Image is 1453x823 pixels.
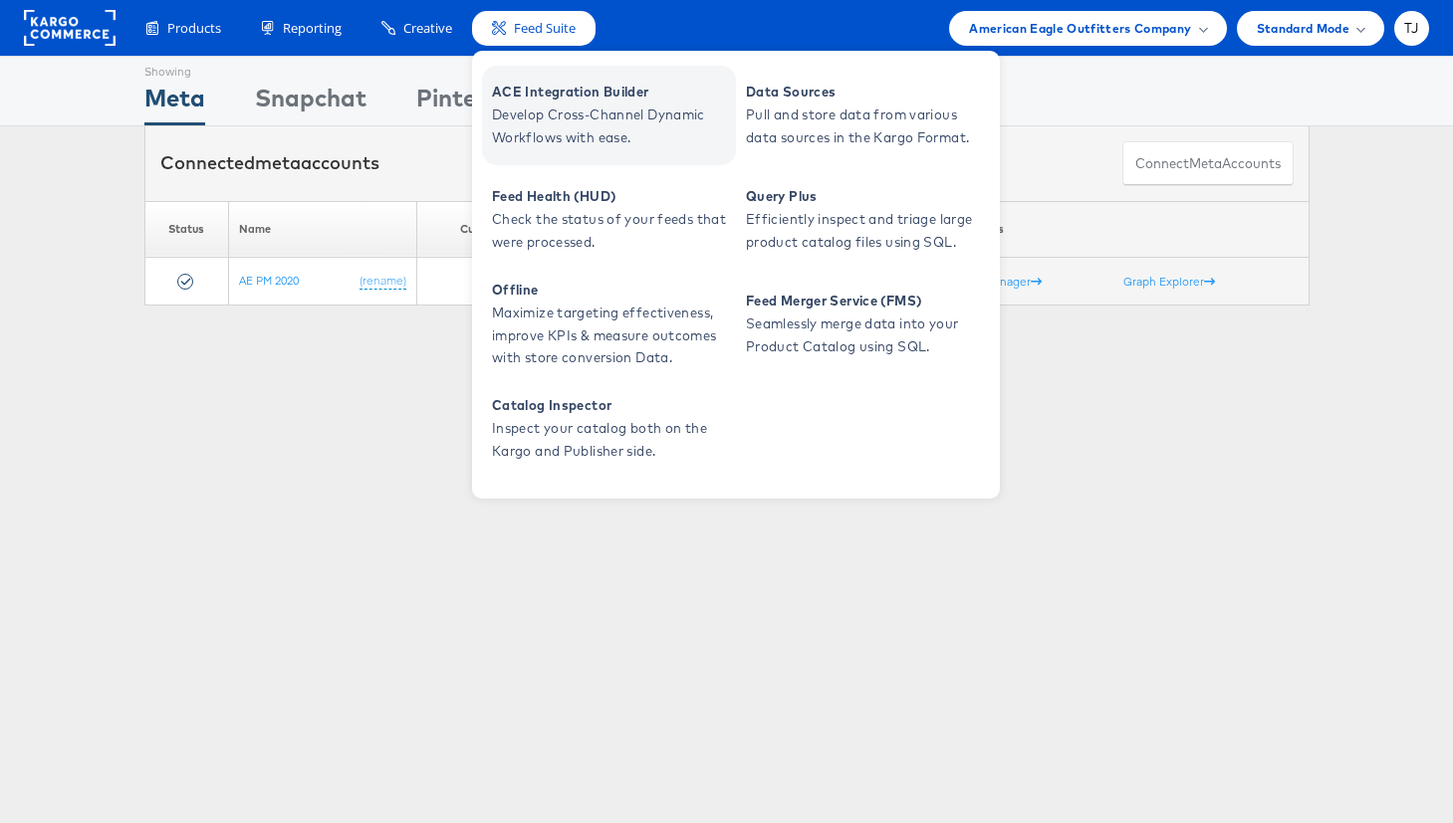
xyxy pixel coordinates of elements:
[736,275,990,374] a: Feed Merger Service (FMS) Seamlessly merge data into your Product Catalog using SQL.
[1189,154,1222,173] span: meta
[492,279,731,302] span: Offline
[403,19,452,38] span: Creative
[492,394,731,417] span: Catalog Inspector
[228,201,416,258] th: Name
[492,81,731,103] span: ACE Integration Builder
[144,201,228,258] th: Status
[1257,18,1349,39] span: Standard Mode
[746,103,985,149] span: Pull and store data from various data sources in the Kargo Format.
[160,150,379,176] div: Connected accounts
[144,57,205,81] div: Showing
[969,18,1191,39] span: American Eagle Outfitters Company
[492,302,731,369] span: Maximize targeting effectiveness, improve KPIs & measure outcomes with store conversion Data.
[482,379,736,479] a: Catalog Inspector Inspect your catalog both on the Kargo and Publisher side.
[746,185,985,208] span: Query Plus
[746,290,985,312] span: Feed Merger Service (FMS)
[1123,274,1215,289] a: Graph Explorer
[746,312,985,358] span: Seamlessly merge data into your Product Catalog using SQL.
[416,258,519,306] td: USD
[736,170,990,270] a: Query Plus Efficiently inspect and triage large product catalog files using SQL.
[514,19,576,38] span: Feed Suite
[492,417,731,463] span: Inspect your catalog both on the Kargo and Publisher side.
[255,81,366,125] div: Snapchat
[1122,141,1294,186] button: ConnectmetaAccounts
[492,103,731,149] span: Develop Cross-Channel Dynamic Workflows with ease.
[492,208,731,254] span: Check the status of your feeds that were processed.
[283,19,342,38] span: Reporting
[736,66,990,165] a: Data Sources Pull and store data from various data sources in the Kargo Format.
[746,81,985,103] span: Data Sources
[167,19,221,38] span: Products
[482,275,736,374] a: Offline Maximize targeting effectiveness, improve KPIs & measure outcomes with store conversion D...
[416,81,522,125] div: Pinterest
[482,66,736,165] a: ACE Integration Builder Develop Cross-Channel Dynamic Workflows with ease.
[416,201,519,258] th: Currency
[482,170,736,270] a: Feed Health (HUD) Check the status of your feeds that were processed.
[239,273,299,288] a: AE PM 2020
[360,273,406,290] a: (rename)
[144,81,205,125] div: Meta
[492,185,731,208] span: Feed Health (HUD)
[1404,22,1419,35] span: TJ
[746,208,985,254] span: Efficiently inspect and triage large product catalog files using SQL.
[255,151,301,174] span: meta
